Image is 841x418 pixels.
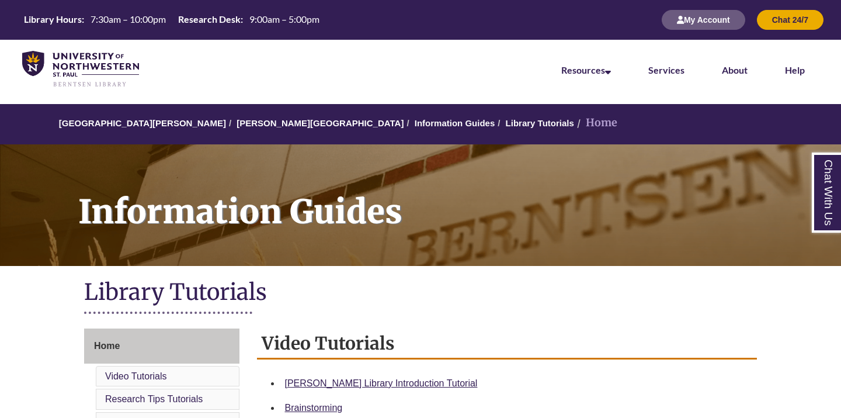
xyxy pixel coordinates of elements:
a: [PERSON_NAME][GEOGRAPHIC_DATA] [237,118,404,128]
a: [PERSON_NAME] Library Introduction Tutorial [285,378,478,388]
img: UNWSP Library Logo [22,51,139,88]
span: 7:30am – 10:00pm [91,13,166,25]
button: My Account [662,10,745,30]
span: Home [94,341,120,351]
h1: Library Tutorials [84,278,757,309]
a: Help [785,64,805,75]
span: 9:00am – 5:00pm [249,13,319,25]
a: About [722,64,748,75]
button: Chat 24/7 [757,10,823,30]
a: Resources [561,64,611,75]
a: Brainstorming [285,403,343,413]
a: Research Tips Tutorials [105,394,203,404]
h2: Video Tutorials [257,329,757,360]
h1: Information Guides [65,144,841,251]
a: Services [648,64,684,75]
a: Video Tutorials [105,371,167,381]
th: Library Hours: [19,13,86,26]
a: Home [84,329,239,364]
a: My Account [662,15,745,25]
th: Research Desk: [173,13,245,26]
a: Information Guides [415,118,495,128]
a: Library Tutorials [506,118,574,128]
a: Hours Today [19,13,324,27]
a: Chat 24/7 [757,15,823,25]
table: Hours Today [19,13,324,26]
a: [GEOGRAPHIC_DATA][PERSON_NAME] [59,118,226,128]
li: Home [574,115,617,132]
